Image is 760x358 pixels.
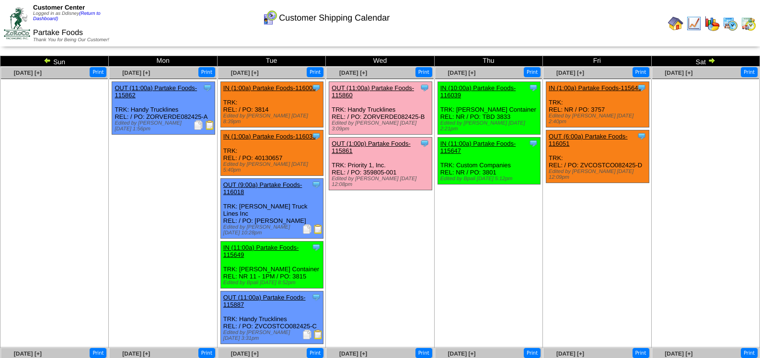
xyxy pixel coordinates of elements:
img: Tooltip [529,83,538,92]
img: Packing Slip [302,224,312,234]
button: Print [307,348,323,358]
div: Edited by [PERSON_NAME] [DATE] 12:09pm [549,169,648,180]
a: [DATE] [+] [122,350,150,357]
a: (Return to Dashboard) [33,11,101,22]
a: [DATE] [+] [665,350,692,357]
a: [DATE] [+] [556,69,584,76]
a: [DATE] [+] [448,350,475,357]
div: TRK: REL: / PO: 3814 [220,82,323,127]
a: IN (1:00a) Partake Foods-116008 [223,84,316,92]
a: IN (11:00a) Partake Foods-115647 [440,140,516,154]
a: [DATE] [+] [556,350,584,357]
div: TRK: Handy Trucklines REL: / PO: ZVCOSTCO082425-C [220,291,323,344]
a: OUT (11:00a) Partake Foods-115862 [115,84,197,99]
div: TRK: REL: / PO: ZVCOSTCO082425-D [546,130,649,183]
td: Tue [217,56,325,67]
button: Print [90,67,106,77]
img: Tooltip [529,139,538,148]
button: Print [633,67,649,77]
img: Packing Slip [194,120,203,130]
button: Print [198,348,215,358]
div: Edited by Bpali [DATE] 5:12pm [440,176,540,182]
img: Packing Slip [302,330,312,339]
div: Edited by [PERSON_NAME] [DATE] 10:28pm [223,224,323,236]
span: Customer Shipping Calendar [279,13,390,23]
div: Edited by [PERSON_NAME] [DATE] 3:09pm [332,120,431,132]
td: Sun [0,56,109,67]
div: TRK: [PERSON_NAME] Container REL: NR / PO: TBD 3833 [438,82,540,135]
div: Edited by [PERSON_NAME] [DATE] 3:31pm [223,330,323,341]
a: OUT (11:00a) Partake Foods-115887 [223,294,306,308]
button: Print [90,348,106,358]
img: Tooltip [203,83,212,92]
div: TRK: REL: NR / PO: 3757 [546,82,649,127]
div: Edited by [PERSON_NAME] [DATE] 2:40pm [549,113,648,125]
span: Customer Center [33,4,85,11]
img: Bill of Lading [313,330,323,339]
div: TRK: Custom Companies REL: NR / PO: 3801 [438,138,540,185]
img: Tooltip [311,292,321,302]
button: Print [524,348,541,358]
a: OUT (6:00a) Partake Foods-116051 [549,133,628,147]
div: Edited by [PERSON_NAME] [DATE] 1:56pm [115,120,214,132]
img: calendarprod.gif [723,16,738,31]
div: Edited by Bpali [DATE] 8:52pm [223,280,323,286]
a: [DATE] [+] [14,350,42,357]
a: IN (1:00a) Partake Foods-116038 [223,133,316,140]
img: Tooltip [311,83,321,92]
img: line_graph.gif [686,16,702,31]
button: Print [524,67,541,77]
a: [DATE] [+] [231,350,259,357]
img: graph.gif [704,16,720,31]
img: Tooltip [420,83,429,92]
a: IN (11:00a) Partake Foods-115649 [223,244,299,258]
img: Tooltip [637,131,646,141]
button: Print [633,348,649,358]
a: OUT (1:00p) Partake Foods-115861 [332,140,411,154]
a: IN (1:00a) Partake Foods-115646 [549,84,642,92]
button: Print [741,348,758,358]
a: [DATE] [+] [14,69,42,76]
td: Sat [651,56,760,67]
div: Edited by [PERSON_NAME] [DATE] 5:40pm [223,162,323,173]
td: Fri [543,56,651,67]
button: Print [415,67,432,77]
img: Tooltip [420,139,429,148]
img: home.gif [668,16,683,31]
img: Tooltip [311,131,321,141]
img: Tooltip [311,180,321,189]
div: TRK: Handy Trucklines REL: / PO: ZORVERDE082425-B [329,82,432,135]
a: [DATE] [+] [339,69,367,76]
div: TRK: REL: / PO: 40130657 [220,130,323,176]
img: arrowleft.gif [44,57,51,64]
img: arrowright.gif [708,57,715,64]
span: Partake Foods [33,29,83,37]
a: [DATE] [+] [448,69,475,76]
div: TRK: Handy Trucklines REL: / PO: ZORVERDE082425-A [112,82,215,135]
a: [DATE] [+] [231,69,259,76]
button: Print [741,67,758,77]
a: [DATE] [+] [122,69,150,76]
img: ZoRoCo_Logo(Green%26Foil)%20jpg.webp [4,7,30,39]
button: Print [415,348,432,358]
a: [DATE] [+] [339,350,367,357]
img: Bill of Lading [205,120,215,130]
a: [DATE] [+] [665,69,692,76]
a: OUT (11:00a) Partake Foods-115860 [332,84,414,99]
div: TRK: [PERSON_NAME] Container REL: NR 11 - 1PM / PO: 3815 [220,242,323,289]
div: TRK: [PERSON_NAME] Truck Lines Inc REL: / PO: [PERSON_NAME] [220,179,323,239]
span: Logged in as Ddisney [33,11,101,22]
